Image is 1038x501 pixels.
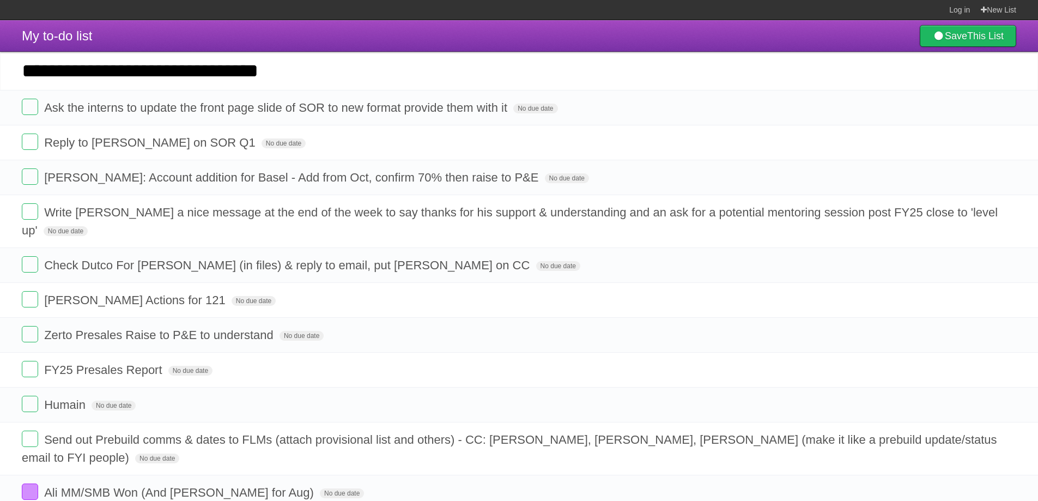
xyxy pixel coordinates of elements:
[22,484,38,500] label: Done
[280,331,324,341] span: No due date
[22,28,92,43] span: My to-do list
[22,206,998,237] span: Write [PERSON_NAME] a nice message at the end of the week to say thanks for his support & underst...
[22,433,997,464] span: Send out Prebuild comms & dates to FLMs (attach provisional list and others) - CC: [PERSON_NAME],...
[920,25,1016,47] a: SaveThis List
[44,258,532,272] span: Check Dutco For [PERSON_NAME] (in files) & reply to email, put [PERSON_NAME] on CC
[44,328,276,342] span: Zerto Presales Raise to P&E to understand
[22,203,38,220] label: Done
[44,363,165,377] span: FY25 Presales Report
[168,366,213,376] span: No due date
[232,296,276,306] span: No due date
[967,31,1004,41] b: This List
[262,138,306,148] span: No due date
[22,431,38,447] label: Done
[22,326,38,342] label: Done
[44,136,258,149] span: Reply to [PERSON_NAME] on SOR Q1
[545,173,589,183] span: No due date
[536,261,580,271] span: No due date
[44,101,510,114] span: Ask the interns to update the front page slide of SOR to new format provide them with it
[44,398,88,412] span: Humain
[22,361,38,377] label: Done
[22,168,38,185] label: Done
[44,486,317,499] span: Ali MM/SMB Won (And [PERSON_NAME] for Aug)
[44,171,541,184] span: [PERSON_NAME]: Account addition for Basel - Add from Oct, confirm 70% then raise to P&E
[22,291,38,307] label: Done
[92,401,136,411] span: No due date
[22,99,38,115] label: Done
[44,226,88,236] span: No due date
[22,256,38,273] label: Done
[22,134,38,150] label: Done
[320,488,364,498] span: No due date
[135,454,179,463] span: No due date
[513,104,557,113] span: No due date
[44,293,228,307] span: [PERSON_NAME] Actions for 121
[22,396,38,412] label: Done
